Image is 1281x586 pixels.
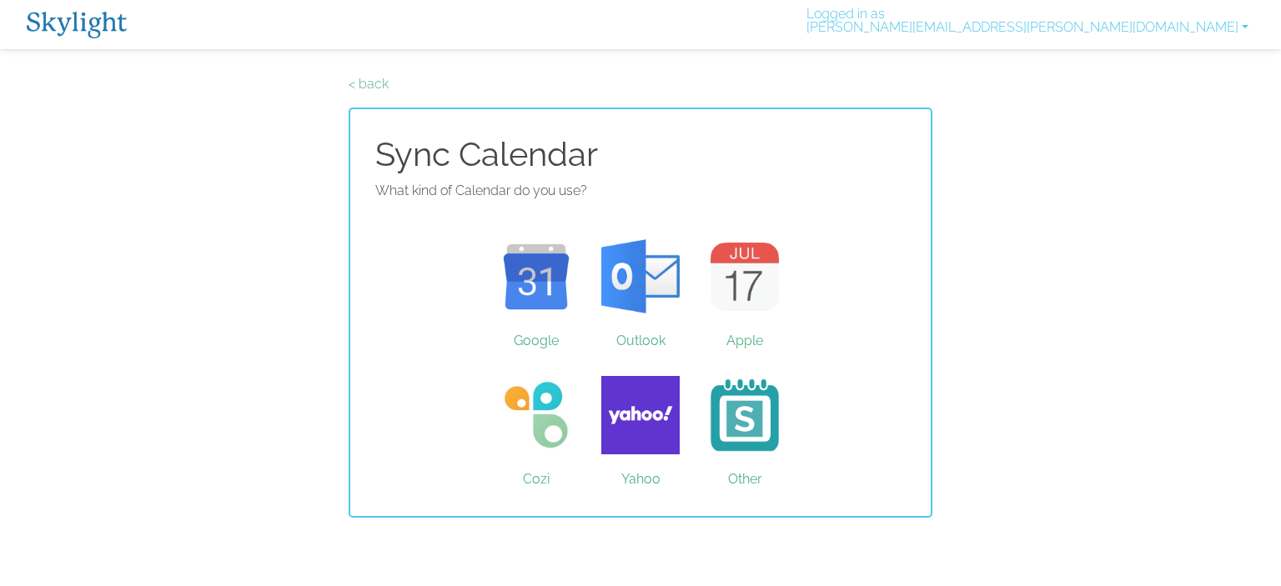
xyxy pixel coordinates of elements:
[375,181,906,201] p: What kind of Calendar do you use?
[693,353,797,478] a: Other
[375,134,906,174] h1: Sync Calendar
[693,214,797,339] a: Apple
[27,12,127,38] img: Skylight
[589,353,693,478] a: Yahoo
[800,8,1255,41] a: Logged in as[PERSON_NAME][EMAIL_ADDRESS][PERSON_NAME][DOMAIN_NAME]
[485,214,589,339] a: Google
[349,76,389,92] a: < back
[589,214,693,339] a: Outlook
[485,353,589,478] a: Cozi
